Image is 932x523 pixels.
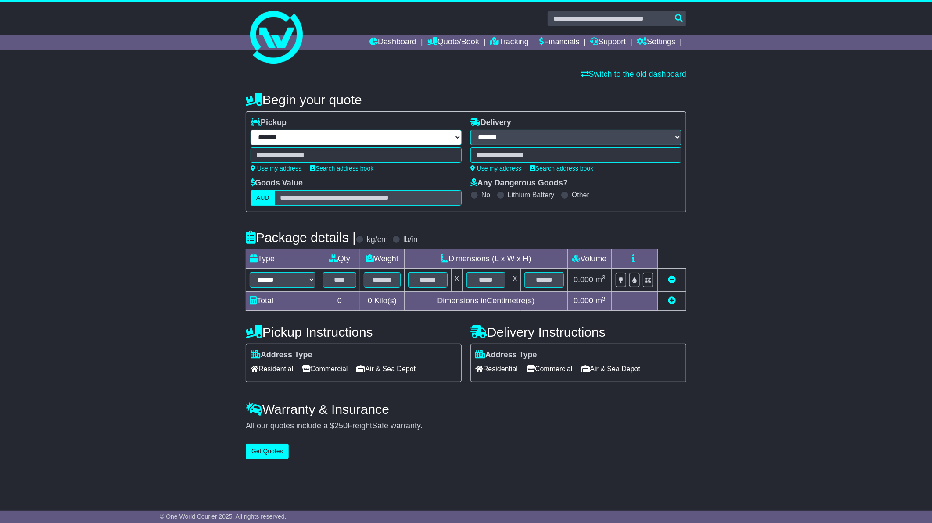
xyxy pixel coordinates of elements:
[251,362,293,376] span: Residential
[591,35,626,50] a: Support
[246,325,462,339] h4: Pickup Instructions
[246,292,319,311] td: Total
[509,269,521,292] td: x
[470,118,511,128] label: Delivery
[602,274,606,281] sup: 3
[470,165,521,172] a: Use my address
[310,165,373,172] a: Search address book
[246,444,289,459] button: Get Quotes
[602,295,606,302] sup: 3
[574,296,593,305] span: 0.000
[360,249,405,269] td: Weight
[595,296,606,305] span: m
[404,249,567,269] td: Dimensions (L x W x H)
[567,249,611,269] td: Volume
[470,178,568,188] label: Any Dangerous Goods?
[246,421,686,431] div: All our quotes include a $ FreightSafe warranty.
[490,35,529,50] a: Tracking
[581,70,686,78] a: Switch to the old dashboard
[357,362,416,376] span: Air & Sea Depot
[369,35,416,50] a: Dashboard
[319,292,360,311] td: 0
[251,350,312,360] label: Address Type
[540,35,580,50] a: Financials
[404,292,567,311] td: Dimensions in Centimetre(s)
[251,190,275,206] label: AUD
[246,230,356,245] h4: Package details |
[668,296,676,305] a: Add new item
[572,191,589,199] label: Other
[637,35,675,50] a: Settings
[160,513,287,520] span: © One World Courier 2025. All rights reserved.
[251,165,301,172] a: Use my address
[427,35,479,50] a: Quote/Book
[319,249,360,269] td: Qty
[403,235,418,245] label: lb/in
[574,275,593,284] span: 0.000
[475,350,537,360] label: Address Type
[527,362,572,376] span: Commercial
[360,292,405,311] td: Kilo(s)
[251,118,287,128] label: Pickup
[475,362,518,376] span: Residential
[668,275,676,284] a: Remove this item
[451,269,462,292] td: x
[251,178,303,188] label: Goods Value
[368,296,372,305] span: 0
[595,275,606,284] span: m
[302,362,348,376] span: Commercial
[470,325,686,339] h4: Delivery Instructions
[334,421,348,430] span: 250
[246,402,686,416] h4: Warranty & Insurance
[246,249,319,269] td: Type
[246,93,686,107] h4: Begin your quote
[508,191,555,199] label: Lithium Battery
[530,165,593,172] a: Search address book
[581,362,641,376] span: Air & Sea Depot
[481,191,490,199] label: No
[367,235,388,245] label: kg/cm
